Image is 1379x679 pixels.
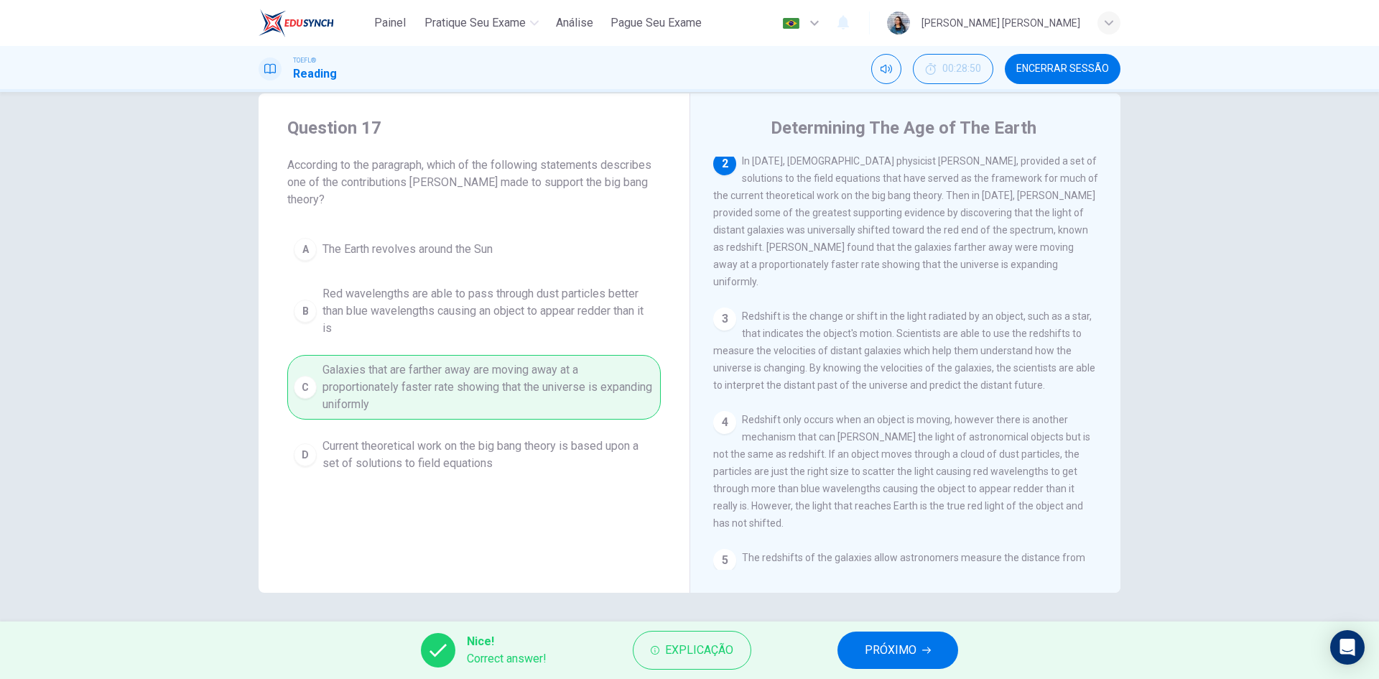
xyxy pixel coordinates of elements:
[713,308,736,331] div: 3
[942,63,981,75] span: 00:28:50
[287,116,661,139] h4: Question 17
[605,10,707,36] button: Pague Seu Exame
[1005,54,1120,84] button: Encerrar Sessão
[771,116,1036,139] h4: Determining The Age of The Earth
[633,631,751,670] button: Explicação
[259,9,367,37] a: EduSynch logo
[713,411,736,434] div: 4
[713,549,736,572] div: 5
[713,310,1095,391] span: Redshift is the change or shift in the light radiated by an object, such as a star, that indicate...
[887,11,910,34] img: Profile picture
[865,640,916,660] span: PRÓXIMO
[913,54,993,84] div: Esconder
[424,14,526,32] span: Pratique seu exame
[556,14,593,32] span: Análise
[374,14,406,32] span: Painel
[550,10,599,36] button: Análise
[1330,630,1365,665] div: Open Intercom Messenger
[871,54,901,84] div: Silenciar
[913,54,993,84] button: 00:28:50
[921,14,1080,32] div: [PERSON_NAME] [PERSON_NAME]
[259,9,334,37] img: EduSynch logo
[837,632,958,669] button: PRÓXIMO
[293,55,316,65] span: TOEFL®
[419,10,544,36] button: Pratique seu exame
[665,640,733,660] span: Explicação
[1016,63,1109,75] span: Encerrar Sessão
[367,10,413,36] button: Painel
[287,157,661,208] span: According to the paragraph, which of the following statements describes one of the contributions ...
[467,633,547,650] span: Nice!
[610,14,702,32] span: Pague Seu Exame
[467,650,547,668] span: Correct answer!
[782,18,800,29] img: pt
[293,65,337,83] h1: Reading
[713,552,1098,650] span: The redshifts of the galaxies allow astronomers measure the distance from Earth to the galaxies w...
[713,414,1090,529] span: Redshift only occurs when an object is moving, however there is another mechanism that can [PERSO...
[713,152,736,175] div: 2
